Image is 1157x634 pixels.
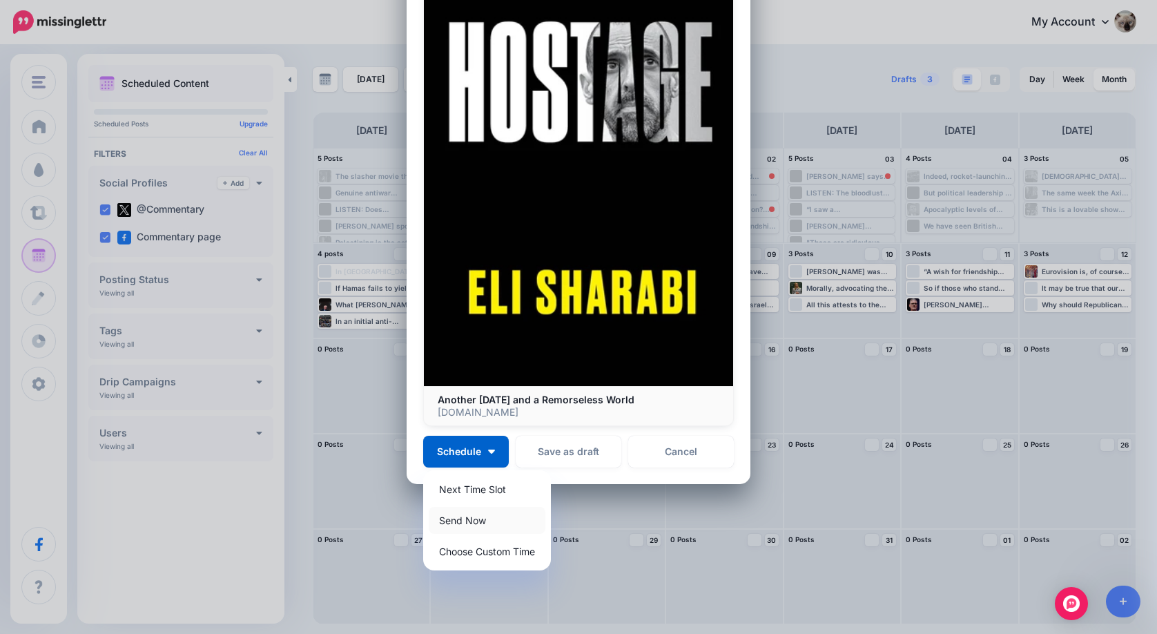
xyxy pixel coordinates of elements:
button: Schedule [423,436,509,468]
span: Schedule [437,447,481,457]
p: [DOMAIN_NAME] [438,406,719,419]
div: Schedule [423,470,551,570]
img: arrow-down-white.png [488,450,495,454]
div: Open Intercom Messenger [1055,587,1088,620]
a: Choose Custom Time [429,538,545,565]
a: Cancel [628,436,734,468]
a: Send Now [429,507,545,534]
a: Next Time Slot [429,476,545,503]
button: Save as draft [516,436,621,468]
b: Another [DATE] and a Remorseless World [438,394,634,405]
